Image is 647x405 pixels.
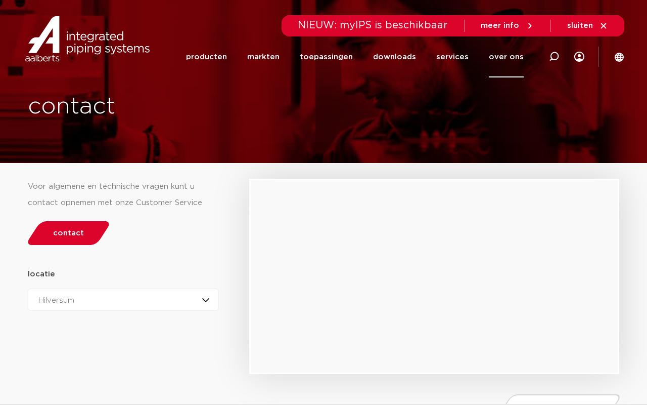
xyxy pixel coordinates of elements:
span: meer info [481,22,519,29]
a: over ons [489,36,524,77]
a: downloads [373,36,416,77]
span: NIEUW: myIPS is beschikbaar [298,20,448,30]
a: producten [186,36,227,77]
div: my IPS [574,36,584,77]
span: sluiten [567,22,593,29]
a: markten [247,36,280,77]
nav: Menu [186,36,524,77]
span: contact [53,229,84,237]
a: sluiten [567,21,608,30]
h1: contact [28,91,360,123]
a: meer info [481,21,534,30]
a: contact [25,221,112,245]
strong: locatie [28,270,55,278]
div: Voor algemene en technische vragen kunt u contact opnemen met onze Customer Service [28,179,219,211]
a: toepassingen [300,36,353,77]
a: services [436,36,469,77]
span: Hilversum [38,297,74,304]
